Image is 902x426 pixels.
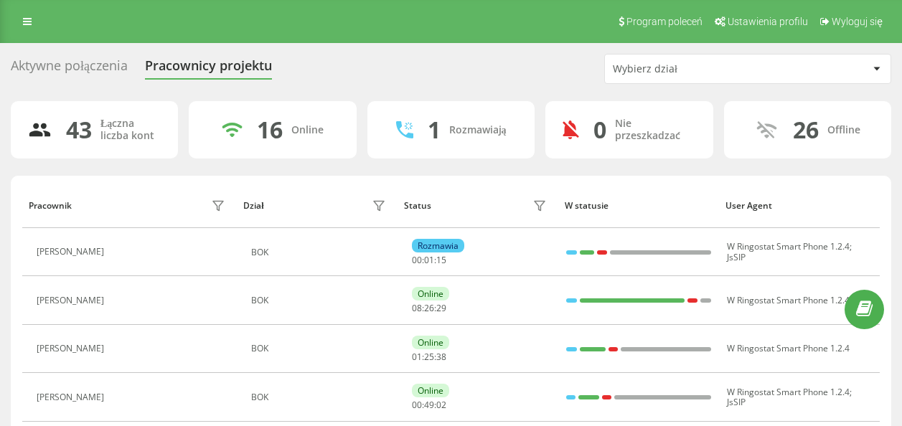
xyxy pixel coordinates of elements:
span: 38 [436,351,446,363]
div: Dział [243,201,263,211]
div: 16 [257,116,283,143]
div: : : [412,255,446,265]
div: Rozmawia [412,239,464,252]
span: 29 [436,302,446,314]
div: User Agent [725,201,873,211]
span: 01 [412,351,422,363]
div: [PERSON_NAME] [37,247,108,257]
div: 26 [793,116,819,143]
div: W statusie [565,201,712,211]
span: 02 [436,399,446,411]
div: Aktywne połączenia [11,58,128,80]
div: Rozmawiają [449,124,507,136]
div: : : [412,352,446,362]
div: [PERSON_NAME] [37,392,108,402]
div: 43 [66,116,92,143]
div: 1 [428,116,441,143]
div: 0 [593,116,606,143]
span: JsSIP [727,251,746,263]
span: 08 [412,302,422,314]
span: 00 [412,399,422,411]
div: BOK [251,392,390,402]
div: Online [291,124,324,136]
div: [PERSON_NAME] [37,344,108,354]
span: W Ringostat Smart Phone 1.2.4 [727,294,850,306]
span: W Ringostat Smart Phone 1.2.4 [727,386,850,398]
div: Nie przeszkadzać [615,118,695,142]
span: W Ringostat Smart Phone 1.2.4 [727,240,850,252]
span: Wyloguj się [832,16,883,27]
span: 25 [424,351,434,363]
div: Wybierz dział [613,63,784,75]
div: : : [412,303,446,313]
div: BOK [251,247,390,257]
div: Online [412,287,449,300]
div: Łączna liczba kont [100,118,161,142]
div: Pracownicy projektu [145,58,272,80]
span: Ustawienia profilu [728,16,808,27]
span: 01 [424,254,434,266]
span: Program poleceń [626,16,703,27]
div: : : [412,400,446,410]
span: JsSIP [727,396,746,408]
div: Online [412,384,449,397]
span: 15 [436,254,446,266]
span: 00 [412,254,422,266]
span: 26 [424,302,434,314]
div: Online [412,336,449,349]
div: Offline [827,124,860,136]
div: Status [404,201,431,211]
span: W Ringostat Smart Phone 1.2.4 [727,342,850,354]
div: Pracownik [29,201,72,211]
div: BOK [251,344,390,354]
div: [PERSON_NAME] [37,295,108,306]
span: 49 [424,399,434,411]
div: BOK [251,295,390,306]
